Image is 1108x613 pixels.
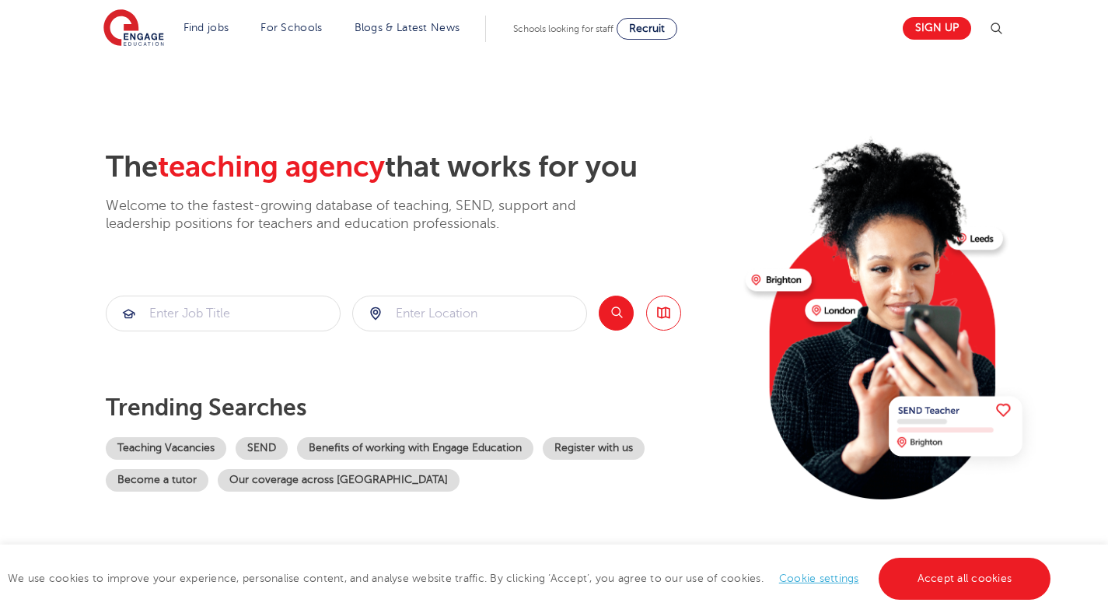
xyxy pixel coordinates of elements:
[106,469,208,492] a: Become a tutor
[297,437,533,460] a: Benefits of working with Engage Education
[184,22,229,33] a: Find jobs
[8,573,1054,584] span: We use cookies to improve your experience, personalise content, and analyse website traffic. By c...
[236,437,288,460] a: SEND
[543,437,645,460] a: Register with us
[617,18,677,40] a: Recruit
[779,573,859,584] a: Cookie settings
[513,23,613,34] span: Schools looking for staff
[352,296,587,331] div: Submit
[106,197,619,233] p: Welcome to the fastest-growing database of teaching, SEND, support and leadership positions for t...
[106,394,733,422] p: Trending searches
[599,296,634,331] button: Search
[158,150,385,184] span: teaching agency
[903,17,971,40] a: Sign up
[260,22,322,33] a: For Schools
[106,149,733,185] h2: The that works for you
[106,437,226,460] a: Teaching Vacancies
[879,558,1051,600] a: Accept all cookies
[107,296,340,331] input: Submit
[353,296,586,331] input: Submit
[355,22,460,33] a: Blogs & Latest News
[629,23,665,34] span: Recruit
[218,469,460,492] a: Our coverage across [GEOGRAPHIC_DATA]
[103,9,164,48] img: Engage Education
[106,296,341,331] div: Submit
